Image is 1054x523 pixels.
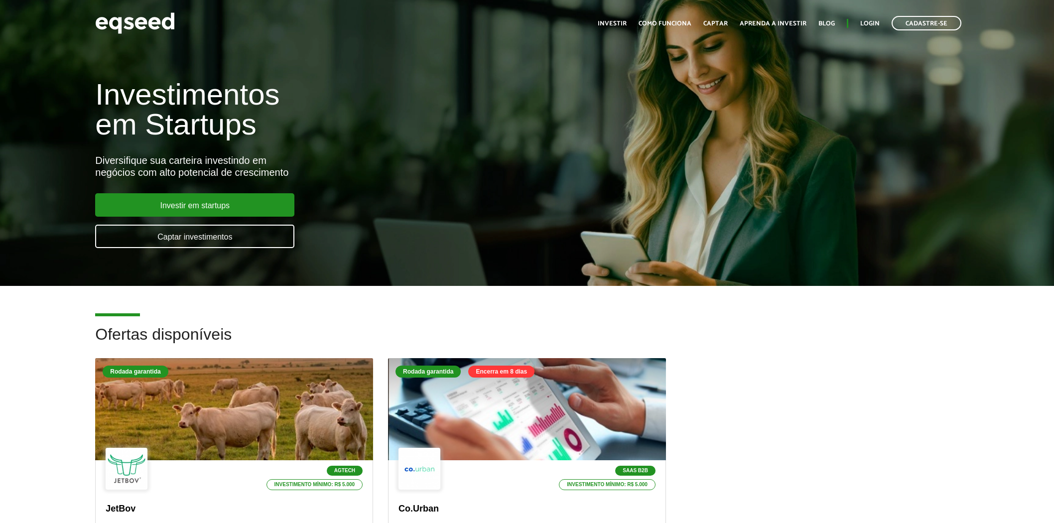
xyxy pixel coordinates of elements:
[559,479,656,490] p: Investimento mínimo: R$ 5.000
[395,366,461,378] div: Rodada garantida
[639,20,691,27] a: Como funciona
[860,20,880,27] a: Login
[95,225,294,248] a: Captar investimentos
[740,20,806,27] a: Aprenda a investir
[103,366,168,378] div: Rodada garantida
[598,20,627,27] a: Investir
[327,466,363,476] p: Agtech
[468,366,534,378] div: Encerra em 8 dias
[703,20,728,27] a: Captar
[106,504,363,515] p: JetBov
[818,20,835,27] a: Blog
[95,80,607,139] h1: Investimentos em Startups
[95,154,607,178] div: Diversifique sua carteira investindo em negócios com alto potencial de crescimento
[615,466,656,476] p: SaaS B2B
[398,504,656,515] p: Co.Urban
[892,16,961,30] a: Cadastre-se
[95,193,294,217] a: Investir em startups
[95,10,175,36] img: EqSeed
[266,479,363,490] p: Investimento mínimo: R$ 5.000
[95,326,958,358] h2: Ofertas disponíveis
